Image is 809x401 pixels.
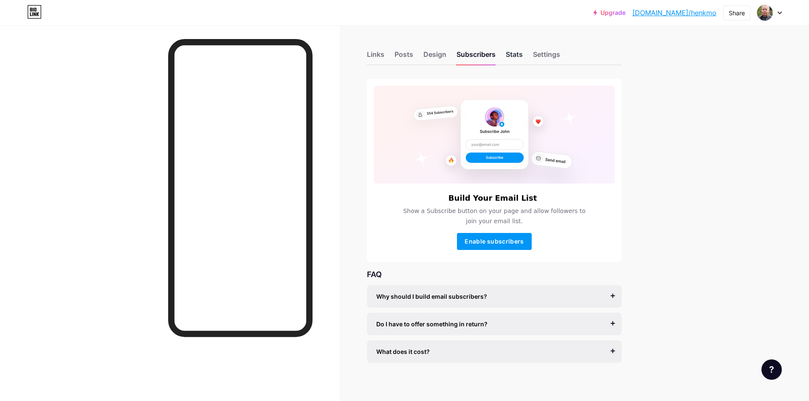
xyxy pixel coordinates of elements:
button: Enable subscribers [457,233,532,250]
div: Subscribers [457,49,496,64]
div: Design [423,49,446,64]
h6: Build Your Email List [448,194,537,202]
span: Why should I build email subscribers? [376,292,487,301]
span: Enable subscribers [465,238,524,245]
span: Show a Subscribe button on your page and allow followers to join your email list. [398,206,591,226]
span: Do I have to offer something in return? [376,320,488,328]
div: Posts [395,49,413,64]
div: Stats [506,49,523,64]
div: Share [729,8,745,17]
a: [DOMAIN_NAME]/henkmo [632,8,716,18]
div: Settings [533,49,560,64]
div: Links [367,49,384,64]
span: What does it cost? [376,347,430,356]
div: FAQ [367,269,622,280]
img: henkmo [757,5,773,21]
a: Upgrade [593,9,626,16]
